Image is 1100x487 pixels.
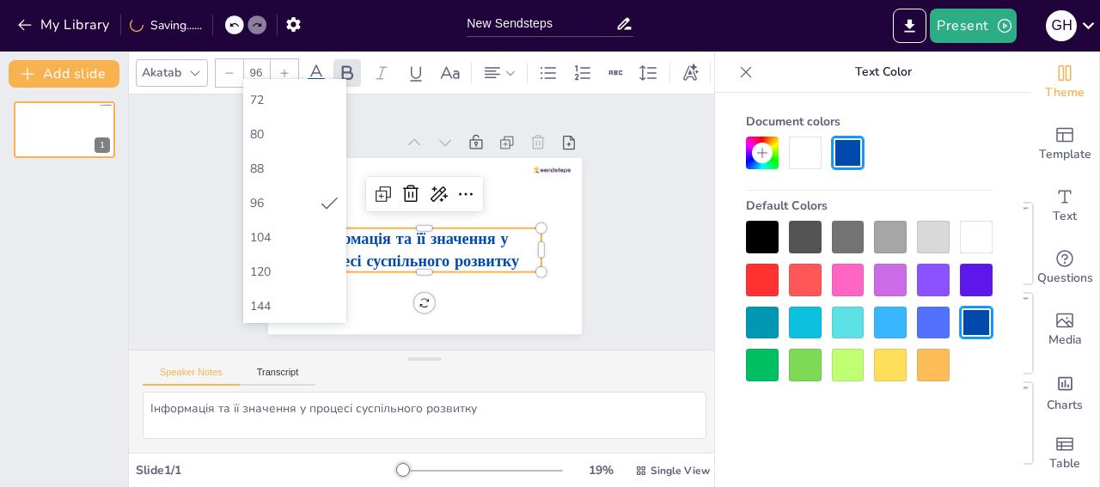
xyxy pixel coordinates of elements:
span: Charts [1047,396,1083,415]
div: Document colors [746,107,993,137]
div: Add images, graphics, shapes or video [1030,299,1099,361]
div: Add a table [1030,423,1099,484]
p: Text Color [760,52,1006,93]
div: Get real-time input from your audience [1030,237,1099,299]
button: Speaker Notes [143,367,240,386]
div: 144 [250,298,339,314]
div: Change the overall theme [1030,52,1099,113]
div: 1 [95,137,110,153]
button: Transcript [240,367,316,386]
div: Add charts and graphs [1030,361,1099,423]
span: Table [1049,454,1080,473]
div: 19 % [580,462,621,478]
button: Present [930,9,1016,43]
button: g h [1046,9,1077,43]
div: Akatab [138,61,185,84]
button: Add slide [9,60,119,88]
div: Add text boxes [1030,175,1099,237]
span: Text [1053,207,1077,226]
div: https://app.sendsteps.com/image/7b2877fe-6d/0ed7f19d-42e2-4ed3-b170-27cf9f5e1a61.png1 [14,101,115,158]
div: 120 [250,264,339,280]
span: Questions [1037,269,1093,288]
textarea: Інформація та її значення у процесі суспільного розвитку [143,392,706,439]
div: 88 [250,161,339,177]
div: Add ready made slides [1030,113,1099,175]
input: Insert title [467,11,614,36]
div: Slide 1 [286,104,414,147]
span: Template [1039,145,1091,164]
div: g h [1046,10,1077,41]
span: Інформація та її значення у процесі суспільного розвитку [300,204,510,289]
div: Text effects [677,59,703,87]
span: Theme [1045,83,1085,102]
div: 96 [250,195,319,211]
span: Single View [651,464,710,478]
button: My Library [13,11,117,39]
div: 80 [250,126,339,143]
button: Export to PowerPoint [893,9,926,43]
div: Slide 1 / 1 [136,462,398,478]
div: Default Colors [746,191,993,221]
div: 104 [250,229,339,246]
div: Saving...... [130,17,202,33]
div: 72 [250,92,339,108]
span: Media [1048,331,1082,350]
